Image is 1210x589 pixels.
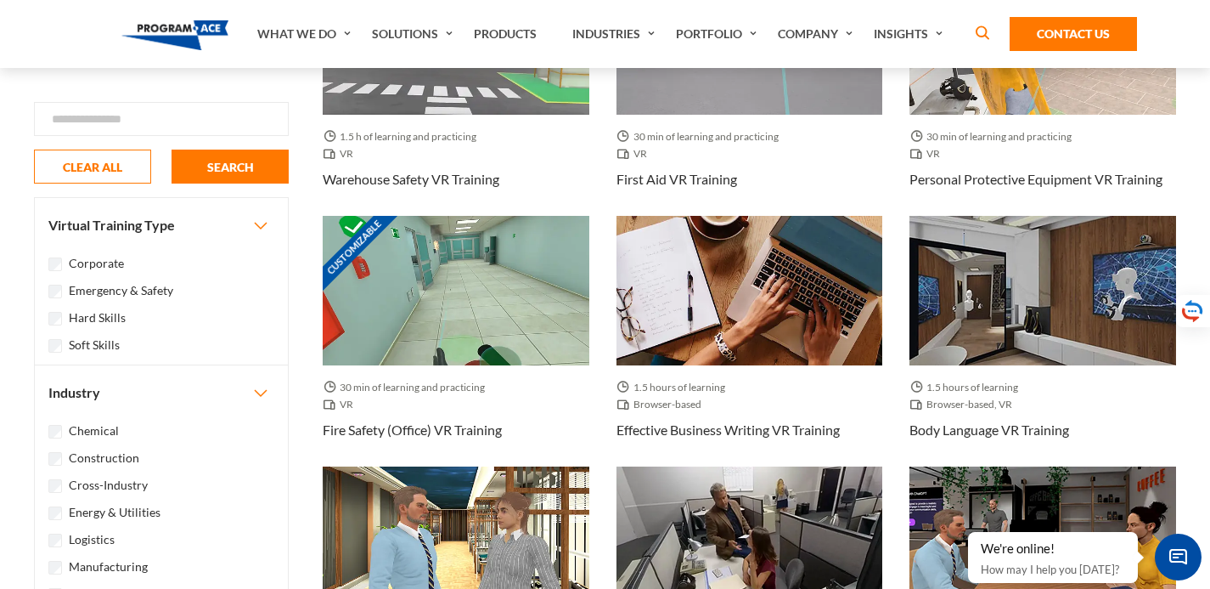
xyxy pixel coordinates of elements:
h3: Personal Protective Equipment VR Training [909,169,1162,190]
span: 30 min of learning and practicing [909,128,1078,145]
h3: Effective business writing VR Training [616,420,840,440]
a: Thumbnail - Body language VR Training 1.5 hours of learning Browser-based, VR Body language VR Tr... [909,216,1176,467]
span: 1.5 hours of learning [909,379,1025,396]
label: Soft Skills [69,336,120,354]
input: Soft Skills [48,339,62,353]
h3: Body language VR Training [909,420,1069,440]
input: Chemical [48,425,62,439]
span: VR [616,145,654,162]
span: 1.5 hours of learning [616,379,732,396]
h3: Fire Safety (Office) VR Training [323,420,502,440]
label: Hard Skills [69,309,126,327]
span: VR [909,145,947,162]
h3: Warehouse Safety VR Training [323,169,499,190]
input: Cross-Industry [48,479,62,493]
input: Corporate [48,258,62,271]
div: We're online! [981,541,1125,558]
p: How may I help you [DATE]? [981,559,1125,580]
button: Virtual Training Type [35,198,288,252]
span: Browser-based, VR [909,396,1019,413]
button: Industry [35,365,288,420]
span: VR [323,145,360,162]
span: 30 min of learning and practicing [616,128,785,145]
span: Chat Widget [1155,534,1202,581]
label: Chemical [69,422,119,440]
input: Energy & Utilities [48,507,62,520]
input: Logistics [48,534,62,547]
span: Browser-based [616,396,708,413]
span: 1.5 h of learning and practicing [323,128,483,145]
label: Emergency & Safety [69,281,173,300]
a: Thumbnail - Effective business writing VR Training 1.5 hours of learning Browser-based Effective ... [616,216,883,467]
input: Hard Skills [48,312,62,326]
input: Manufacturing [48,561,62,575]
label: Corporate [69,254,124,273]
span: VR [323,396,360,413]
input: Emergency & Safety [48,285,62,298]
label: Cross-Industry [69,476,148,495]
a: Customizable Thumbnail - Fire Safety (Office) VR Training 30 min of learning and practicing VR Fi... [323,216,589,467]
h3: First Aid VR Training [616,169,737,190]
label: Logistics [69,530,115,549]
label: Manufacturing [69,558,148,576]
label: Construction [69,449,139,467]
label: Energy & Utilities [69,503,160,522]
input: Construction [48,452,62,466]
span: 30 min of learning and practicing [323,379,492,396]
a: Contact Us [1010,17,1137,51]
img: Program-Ace [121,20,229,50]
button: CLEAR ALL [34,150,151,184]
